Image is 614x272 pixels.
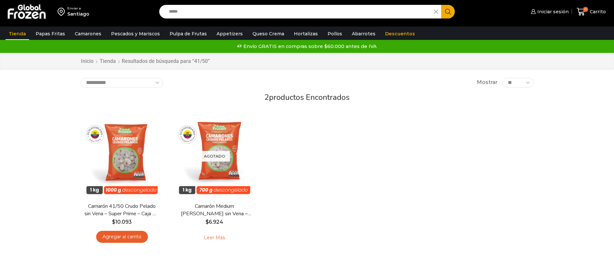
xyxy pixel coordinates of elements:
[84,203,159,218] a: Camarón 41/50 Crudo Pelado sin Vena – Super Prime – Caja 10 kg
[213,28,246,40] a: Appetizers
[264,92,269,102] span: 2
[112,219,115,225] span: $
[166,28,210,40] a: Pulpa de Frutas
[324,28,345,40] a: Pollos
[81,58,94,65] a: Inicio
[291,28,321,40] a: Hortalizas
[194,231,235,244] a: Leé más sobre “Camarón Medium Crudo Pelado sin Vena - Silver - Caja 10 kg”
[249,28,287,40] a: Queso Crema
[112,219,132,225] bdi: 10.093
[58,6,67,17] img: address-field-icon.svg
[349,28,379,40] a: Abarrotes
[529,5,569,18] a: Iniciar sesión
[206,219,209,225] span: $
[96,231,148,243] a: Agregar al carrito: “Camarón 41/50 Crudo Pelado sin Vena - Super Prime - Caja 10 kg”
[206,219,223,225] bdi: 6.924
[67,6,89,11] div: Enviar a
[583,7,588,12] span: 0
[588,8,606,15] span: Carrito
[67,11,89,17] div: Santiago
[199,151,230,162] p: Agotado
[382,28,418,40] a: Descuentos
[81,78,163,88] select: Pedido de la tienda
[32,28,68,40] a: Papas Fritas
[575,4,608,19] a: 0 Carrito
[6,28,29,40] a: Tienda
[177,203,251,218] a: Camarón Medium [PERSON_NAME] sin Vena – Silver – Caja 10 kg
[72,28,105,40] a: Camarones
[122,58,210,64] h1: Resultados de búsqueda para “41/50”
[269,92,350,102] span: productos encontrados
[536,8,569,15] span: Iniciar sesión
[108,28,163,40] a: Pescados y Mariscos
[441,5,455,18] button: Search button
[81,58,210,65] nav: Breadcrumb
[99,58,116,65] a: Tienda
[477,79,497,86] span: Mostrar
